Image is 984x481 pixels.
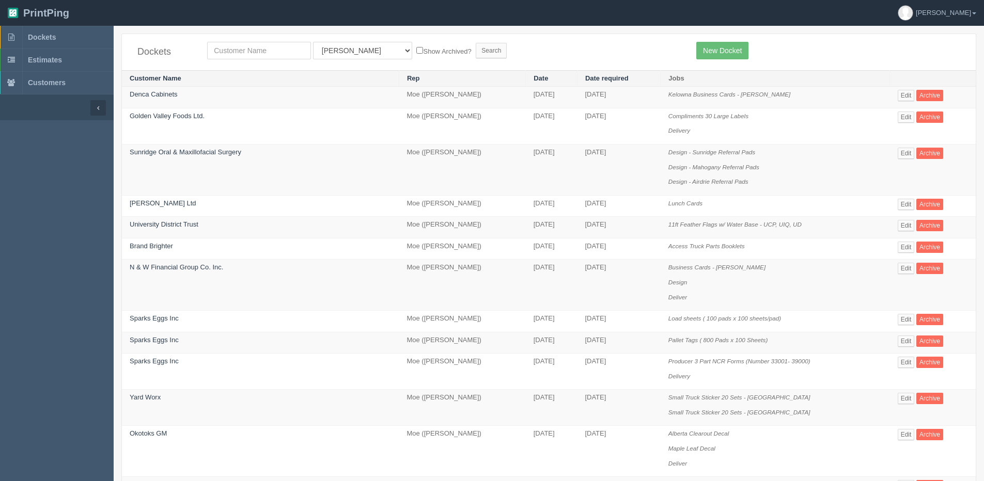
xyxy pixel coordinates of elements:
img: logo-3e63b451c926e2ac314895c53de4908e5d424f24456219fb08d385ab2e579770.png [8,8,18,18]
td: [DATE] [577,311,660,332]
a: Archive [916,263,943,274]
input: Customer Name [207,42,311,59]
td: Moe ([PERSON_NAME]) [399,260,525,311]
a: Edit [898,90,915,101]
a: Sparks Eggs Inc [130,314,179,322]
span: Customers [28,78,66,87]
a: Customer Name [130,74,181,82]
a: Sparks Eggs Inc [130,336,179,344]
i: Deliver [668,460,687,467]
i: Design - Sunridge Referral Pads [668,149,755,155]
a: Archive [916,111,943,123]
i: Design - Airdrie Referral Pads [668,178,748,185]
a: Yard Worx [130,393,161,401]
td: [DATE] [577,108,660,144]
a: Date required [585,74,629,82]
a: Sparks Eggs Inc [130,357,179,365]
a: Edit [898,393,915,404]
a: Archive [916,220,943,231]
i: Delivery [668,373,690,379]
input: Search [476,43,507,58]
i: Delivery [668,127,690,134]
td: Moe ([PERSON_NAME]) [399,238,525,260]
td: [DATE] [526,260,577,311]
td: [DATE] [577,238,660,260]
i: Access Truck Parts Booklets [668,243,745,249]
td: [DATE] [577,354,660,390]
i: Alberta Clearout Decal [668,430,729,437]
a: Archive [916,90,943,101]
a: Denca Cabinets [130,90,178,98]
a: Archive [916,429,943,440]
a: Edit [898,335,915,347]
td: [DATE] [526,195,577,217]
td: Moe ([PERSON_NAME]) [399,332,525,354]
i: Design - Mahogany Referral Pads [668,164,759,170]
td: [DATE] [526,145,577,196]
td: Moe ([PERSON_NAME]) [399,217,525,238]
a: Archive [916,242,943,253]
td: Moe ([PERSON_NAME]) [399,108,525,144]
a: Archive [916,335,943,347]
a: University District Trust [130,220,198,228]
input: Show Archived? [416,47,423,54]
i: Producer 3 Part NCR Forms (Number 33001- 39000) [668,358,810,364]
a: Brand Brighter [130,242,173,250]
td: Moe ([PERSON_NAME]) [399,87,525,108]
td: [DATE] [526,238,577,260]
i: Lunch Cards [668,200,702,206]
h4: Dockets [137,47,192,57]
a: Okotoks GM [130,429,167,437]
td: [DATE] [526,354,577,390]
a: Sunridge Oral & Maxillofacial Surgery [130,148,241,156]
i: Load sheets ( 100 pads x 100 sheets/pad) [668,315,781,322]
td: [DATE] [526,390,577,426]
label: Show Archived? [416,45,471,57]
a: Archive [916,393,943,404]
i: Deliver [668,294,687,300]
a: Archive [916,148,943,159]
a: Edit [898,242,915,253]
a: Archive [916,357,943,368]
td: [DATE] [526,217,577,238]
td: [DATE] [577,390,660,426]
td: [DATE] [577,217,660,238]
a: Archive [916,199,943,210]
span: Estimates [28,56,62,64]
td: Moe ([PERSON_NAME]) [399,195,525,217]
a: N & W Financial Group Co. Inc. [130,263,223,271]
i: Pallet Tags ( 800 Pads x 100 Sheets) [668,336,768,343]
i: 11ft Feather Flags w/ Water Base - UCP, UIQ, UD [668,221,802,228]
a: Edit [898,357,915,368]
td: [DATE] [526,332,577,354]
a: Edit [898,263,915,274]
i: Design [668,279,687,285]
td: [DATE] [526,311,577,332]
td: Moe ([PERSON_NAME]) [399,311,525,332]
td: [DATE] [526,426,577,477]
td: [DATE] [577,87,660,108]
span: Dockets [28,33,56,41]
i: Compliments 30 Large Labels [668,113,748,119]
td: Moe ([PERSON_NAME]) [399,390,525,426]
a: Edit [898,111,915,123]
a: Edit [898,220,915,231]
td: [DATE] [526,87,577,108]
i: Small Truck Sticker 20 Sets - [GEOGRAPHIC_DATA] [668,394,810,400]
a: Edit [898,199,915,210]
img: avatar_default-7531ab5dedf162e01f1e0bb0964e6a185e93c5c22dfe317fb01d7f8cd2b1632c.jpg [898,6,913,20]
a: Rep [407,74,420,82]
a: Date [534,74,548,82]
td: [DATE] [526,108,577,144]
th: Jobs [661,70,890,87]
a: Archive [916,314,943,325]
td: Moe ([PERSON_NAME]) [399,145,525,196]
a: Golden Valley Foods Ltd. [130,112,205,120]
a: Edit [898,314,915,325]
td: [DATE] [577,145,660,196]
i: Business Cards - [PERSON_NAME] [668,264,766,270]
td: [DATE] [577,426,660,477]
i: Kelowna Business Cards - [PERSON_NAME] [668,91,790,98]
a: Edit [898,148,915,159]
td: [DATE] [577,332,660,354]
